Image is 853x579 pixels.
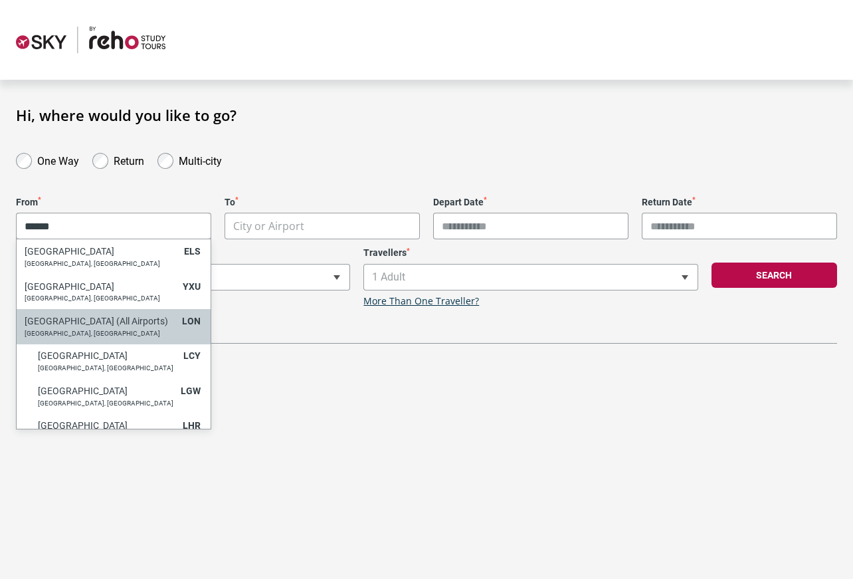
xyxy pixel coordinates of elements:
[25,316,175,327] h6: [GEOGRAPHIC_DATA] (All Airports)
[25,281,176,292] h6: [GEOGRAPHIC_DATA]
[179,152,222,168] label: Multi-city
[38,364,177,372] p: [GEOGRAPHIC_DATA], [GEOGRAPHIC_DATA]
[17,213,211,239] input: Search
[38,400,174,407] p: [GEOGRAPHIC_DATA], [GEOGRAPHIC_DATA]
[182,316,201,326] span: LON
[363,247,698,259] label: Travellers
[433,197,628,208] label: Depart Date
[225,213,419,239] span: City or Airport
[25,260,177,268] p: [GEOGRAPHIC_DATA], [GEOGRAPHIC_DATA]
[642,197,837,208] label: Return Date
[38,350,177,362] h6: [GEOGRAPHIC_DATA]
[25,246,177,257] h6: [GEOGRAPHIC_DATA]
[183,281,201,292] span: YXU
[363,264,698,290] span: 1 Adult
[16,197,211,208] label: From
[225,197,420,208] label: To
[363,296,479,307] a: More Than One Traveller?
[184,246,201,257] span: ELS
[114,152,144,168] label: Return
[183,420,201,431] span: LHR
[25,294,176,302] p: [GEOGRAPHIC_DATA], [GEOGRAPHIC_DATA]
[16,213,211,239] span: City or Airport
[183,350,201,361] span: LCY
[233,219,304,233] span: City or Airport
[38,386,174,397] h6: [GEOGRAPHIC_DATA]
[38,420,176,431] h6: [GEOGRAPHIC_DATA]
[225,213,420,239] span: City or Airport
[364,265,697,290] span: 1 Adult
[181,386,201,396] span: LGW
[16,106,837,124] h1: Hi, where would you like to go?
[25,330,175,338] p: [GEOGRAPHIC_DATA], [GEOGRAPHIC_DATA]
[711,263,837,288] button: Search
[37,152,79,168] label: One Way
